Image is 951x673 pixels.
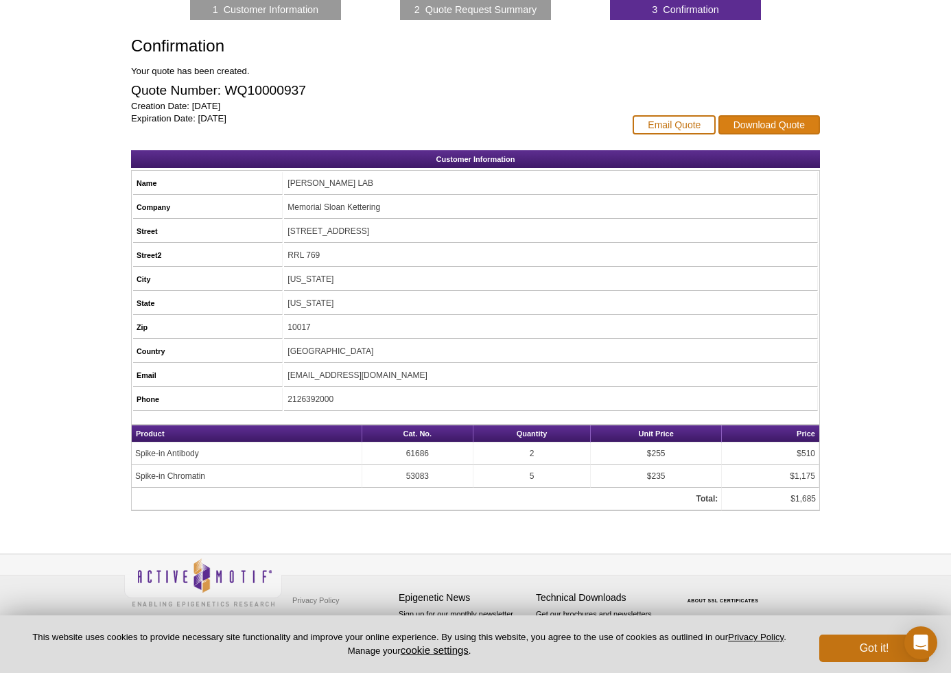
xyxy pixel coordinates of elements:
[399,609,529,655] p: Sign up for our monthly newsletter highlighting recent publications in the field of epigenetics.
[722,442,819,465] td: $510
[132,425,362,442] th: Product
[137,321,279,333] h5: Zip
[284,388,818,411] td: 2126392000
[137,393,279,405] h5: Phone
[284,268,818,291] td: [US_STATE]
[284,244,818,267] td: RRL 769
[289,611,361,631] a: Terms & Conditions
[473,465,591,488] td: 5
[137,201,279,213] h5: Company
[289,590,342,611] a: Privacy Policy
[284,292,818,315] td: [US_STATE]
[284,340,818,363] td: [GEOGRAPHIC_DATA]
[401,644,469,656] button: cookie settings
[722,425,819,442] th: Price
[473,442,591,465] td: 2
[633,115,716,134] a: Email Quote
[124,554,282,610] img: Active Motif,
[137,273,279,285] h5: City
[722,465,819,488] td: $1,175
[137,225,279,237] h5: Street
[688,598,759,603] a: ABOUT SSL CERTIFICATES
[414,3,537,16] a: 2 Quote Request Summary
[718,115,820,134] a: Download Quote
[536,592,666,604] h4: Technical Downloads
[22,631,797,657] p: This website uses cookies to provide necessary site functionality and improve your online experie...
[536,609,666,644] p: Get our brochures and newsletters, or request them by mail.
[399,592,529,604] h4: Epigenetic News
[696,494,718,504] strong: Total:
[131,100,619,125] p: Creation Date: [DATE] Expiration Date: [DATE]
[362,425,473,442] th: Cat. No.
[591,465,722,488] td: $235
[473,425,591,442] th: Quantity
[137,297,279,309] h5: State
[284,364,818,387] td: [EMAIL_ADDRESS][DOMAIN_NAME]
[904,626,937,659] div: Open Intercom Messenger
[591,425,722,442] th: Unit Price
[132,465,362,488] td: Spike-in Chromatin
[652,3,719,16] a: 3 Confirmation
[728,632,784,642] a: Privacy Policy
[137,369,279,381] h5: Email
[284,316,818,339] td: 10017
[362,465,473,488] td: 53083
[131,84,619,97] h2: Quote Number: WQ10000937
[137,345,279,357] h5: Country
[284,196,818,219] td: Memorial Sloan Kettering
[131,65,619,78] p: Your quote has been created.
[591,442,722,465] td: $255
[132,442,362,465] td: Spike-in Antibody
[819,635,929,662] button: Got it!
[137,177,279,189] h5: Name
[213,3,318,16] a: 1 Customer Information
[284,220,818,243] td: [STREET_ADDRESS]
[362,442,473,465] td: 61686
[673,578,776,609] table: Click to Verify - This site chose Symantec SSL for secure e-commerce and confidential communicati...
[137,249,279,261] h5: Street2
[284,172,818,195] td: [PERSON_NAME] LAB
[131,37,619,57] h1: Confirmation
[722,488,819,510] td: $1,685
[131,150,820,168] h2: Customer Information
